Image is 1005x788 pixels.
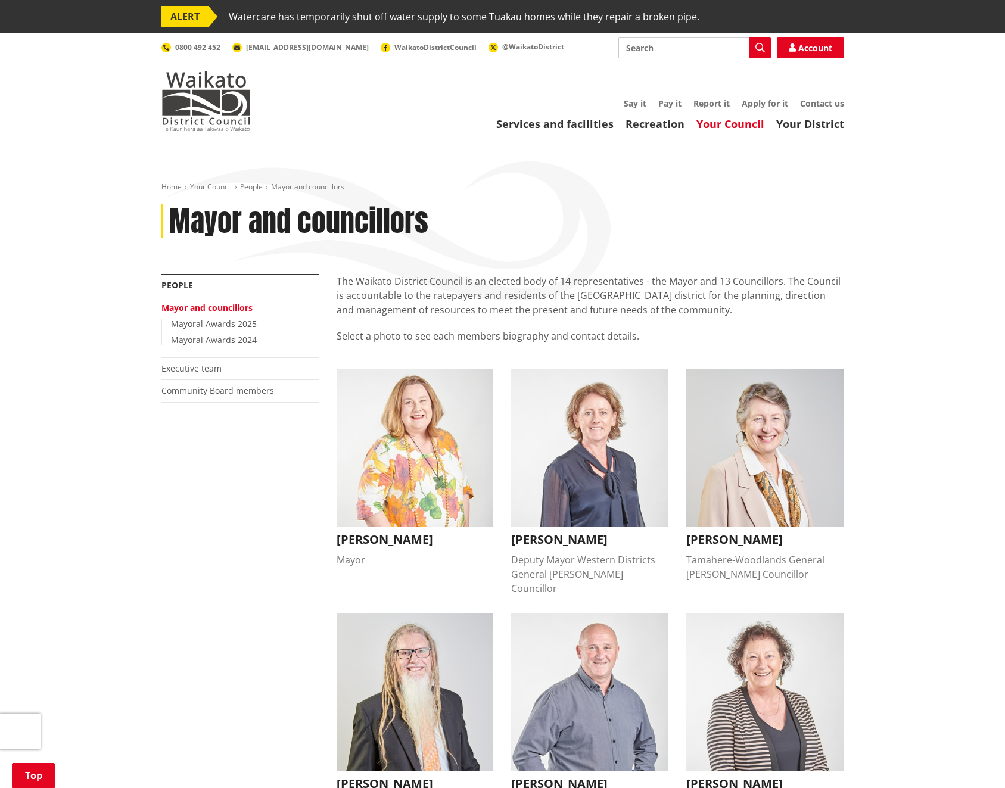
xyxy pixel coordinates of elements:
[190,182,232,192] a: Your Council
[337,553,494,567] div: Mayor
[161,279,193,291] a: People
[161,6,209,27] span: ALERT
[161,42,220,52] a: 0800 492 452
[175,42,220,52] span: 0800 492 452
[686,613,844,771] img: Janet Gibb
[337,369,494,527] img: Jacqui Church
[337,613,494,771] img: David Whyte
[12,763,55,788] a: Top
[511,369,668,527] img: Carolyn Eyre
[171,334,257,345] a: Mayoral Awards 2024
[686,553,844,581] div: Tamahere-Woodlands General [PERSON_NAME] Councillor
[161,385,274,396] a: Community Board members
[337,369,494,567] button: Jacqui Church [PERSON_NAME] Mayor
[232,42,369,52] a: [EMAIL_ADDRESS][DOMAIN_NAME]
[776,117,844,131] a: Your District
[171,318,257,329] a: Mayoral Awards 2025
[161,182,844,192] nav: breadcrumb
[742,98,788,109] a: Apply for it
[618,37,771,58] input: Search input
[394,42,477,52] span: WaikatoDistrictCouncil
[658,98,682,109] a: Pay it
[169,204,428,239] h1: Mayor and councillors
[496,117,614,131] a: Services and facilities
[693,98,730,109] a: Report it
[800,98,844,109] a: Contact us
[511,532,668,547] h3: [PERSON_NAME]
[229,6,699,27] span: Watercare has temporarily shut off water supply to some Tuakau homes while they repair a broken p...
[337,329,844,357] p: Select a photo to see each members biography and contact details.
[489,42,564,52] a: @WaikatoDistrict
[502,42,564,52] span: @WaikatoDistrict
[777,37,844,58] a: Account
[161,302,253,313] a: Mayor and councillors
[626,117,684,131] a: Recreation
[686,369,844,581] button: Crystal Beavis [PERSON_NAME] Tamahere-Woodlands General [PERSON_NAME] Councillor
[240,182,263,192] a: People
[381,42,477,52] a: WaikatoDistrictCouncil
[686,532,844,547] h3: [PERSON_NAME]
[271,182,344,192] span: Mayor and councillors
[161,182,182,192] a: Home
[161,363,222,374] a: Executive team
[624,98,646,109] a: Say it
[337,274,844,317] p: The Waikato District Council is an elected body of 14 representatives - the Mayor and 13 Councill...
[511,553,668,596] div: Deputy Mayor Western Districts General [PERSON_NAME] Councillor
[511,613,668,771] img: Eugene Patterson
[246,42,369,52] span: [EMAIL_ADDRESS][DOMAIN_NAME]
[686,369,844,527] img: Crystal Beavis
[696,117,764,131] a: Your Council
[337,532,494,547] h3: [PERSON_NAME]
[161,71,251,131] img: Waikato District Council - Te Kaunihera aa Takiwaa o Waikato
[511,369,668,596] button: Carolyn Eyre [PERSON_NAME] Deputy Mayor Western Districts General [PERSON_NAME] Councillor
